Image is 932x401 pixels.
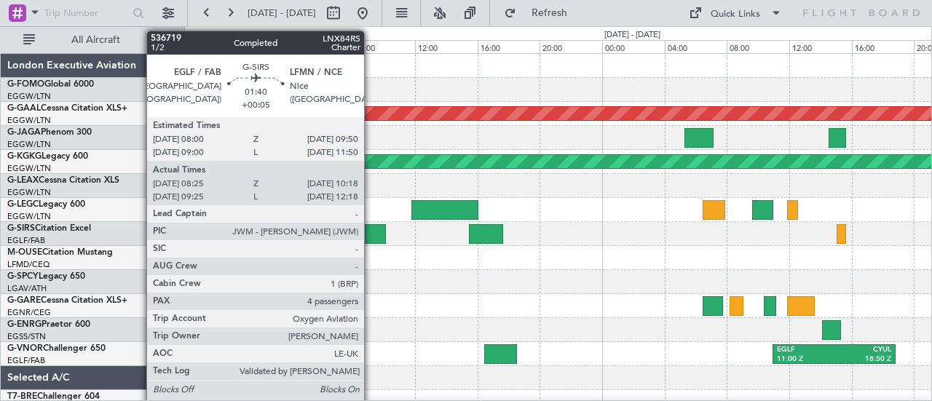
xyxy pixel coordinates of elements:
div: 20:00 [165,40,228,53]
span: T7-BRE [7,392,37,401]
div: 18:50 Z [834,354,891,365]
span: G-SIRS [7,224,35,233]
a: G-VNORChallenger 650 [7,344,106,353]
div: 16:00 [852,40,915,53]
div: 04:00 [665,40,727,53]
button: All Aircraft [16,28,158,52]
a: EGGW/LTN [7,163,51,174]
a: EGSS/STN [7,331,46,342]
a: G-GARECessna Citation XLS+ [7,296,127,305]
div: 12:00 [415,40,478,53]
span: G-GARE [7,296,41,305]
a: LGAV/ATH [7,283,47,294]
a: EGGW/LTN [7,187,51,198]
span: G-KGKG [7,152,42,161]
a: G-GAALCessna Citation XLS+ [7,104,127,113]
a: EGGW/LTN [7,211,51,222]
a: T7-BREChallenger 604 [7,392,100,401]
div: [DATE] - [DATE] [604,29,660,41]
a: G-SPCYLegacy 650 [7,272,85,281]
div: [DATE] - [DATE] [230,29,286,41]
a: EGLF/FAB [7,235,45,246]
div: 04:00 [291,40,353,53]
div: 08:00 [352,40,415,53]
span: M-OUSE [7,248,42,257]
div: 16:00 [478,40,540,53]
a: EGNR/CEG [7,307,51,318]
input: Trip Number [44,2,128,24]
span: G-LEAX [7,176,39,185]
a: G-LEGCLegacy 600 [7,200,85,209]
a: G-JAGAPhenom 300 [7,128,92,137]
span: All Aircraft [38,35,154,45]
div: 00:00 [228,40,291,53]
a: G-KGKGLegacy 600 [7,152,88,161]
span: [DATE] - [DATE] [248,7,316,20]
a: EGGW/LTN [7,91,51,102]
span: G-FOMO [7,80,44,89]
a: G-LEAXCessna Citation XLS [7,176,119,185]
a: M-OUSECitation Mustang [7,248,113,257]
div: Quick Links [711,7,760,22]
a: G-SIRSCitation Excel [7,224,91,233]
a: G-FOMOGlobal 6000 [7,80,94,89]
span: G-JAGA [7,128,41,137]
a: EGGW/LTN [7,115,51,126]
div: 08:00 [727,40,789,53]
button: Quick Links [682,1,789,25]
div: 11:00 Z [777,354,834,365]
a: EGLF/FAB [7,355,45,366]
button: Refresh [497,1,585,25]
div: 12:00 [789,40,852,53]
span: G-SPCY [7,272,39,281]
a: EGGW/LTN [7,139,51,150]
span: G-LEGC [7,200,39,209]
div: 00:00 [602,40,665,53]
a: LFMD/CEQ [7,259,50,270]
div: EGLF [777,345,834,355]
div: CYUL [834,345,891,355]
span: G-VNOR [7,344,43,353]
div: 20:00 [540,40,602,53]
a: G-ENRGPraetor 600 [7,320,90,329]
span: Refresh [519,8,580,18]
span: G-ENRG [7,320,42,329]
span: G-GAAL [7,104,41,113]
